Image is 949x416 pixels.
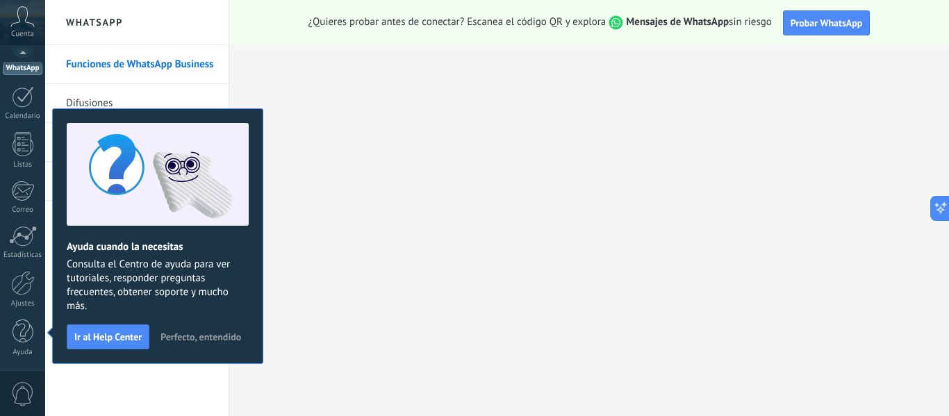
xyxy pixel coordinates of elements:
[3,206,43,215] div: Correo
[3,160,43,169] div: Listas
[66,84,215,123] a: Difusiones
[308,15,772,30] span: ¿Quieres probar antes de conectar? Escanea el código QR y explora sin riesgo
[3,299,43,308] div: Ajustes
[45,84,229,123] li: Difusiones
[67,324,149,349] button: Ir al Help Center
[3,348,43,357] div: Ayuda
[67,240,249,253] h2: Ayuda cuando la necesitas
[66,45,215,84] a: Funciones de WhatsApp Business
[3,62,42,75] div: WhatsApp
[791,17,863,29] span: Probar WhatsApp
[626,15,729,28] strong: Mensajes de WhatsApp
[3,112,43,121] div: Calendario
[74,332,142,342] span: Ir al Help Center
[783,10,870,35] button: Probar WhatsApp
[154,326,247,347] button: Perfecto, entendido
[3,251,43,260] div: Estadísticas
[67,258,249,313] span: Consulta el Centro de ayuda para ver tutoriales, responder preguntas frecuentes, obtener soporte ...
[11,30,34,39] span: Cuenta
[45,45,229,84] li: Funciones de WhatsApp Business
[160,332,241,342] span: Perfecto, entendido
